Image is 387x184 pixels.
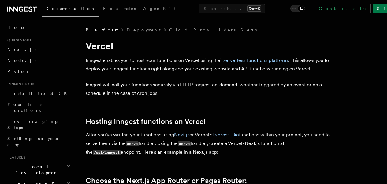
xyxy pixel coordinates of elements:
[86,117,205,126] a: Hosting Inngest functions on Vercel
[127,27,161,33] a: Deployment
[7,91,71,96] span: Install the SDK
[290,5,305,12] button: Toggle dark mode
[7,47,36,52] span: Next.js
[315,4,371,13] a: Contact sales
[7,58,36,63] span: Node.js
[103,6,136,11] span: Examples
[42,2,99,17] a: Documentation
[86,27,118,33] span: Platform
[169,27,257,33] a: Cloud Providers Setup
[5,161,72,178] button: Local Development
[45,6,96,11] span: Documentation
[5,82,34,87] span: Inngest tour
[5,164,67,176] span: Local Development
[5,22,72,33] a: Home
[7,136,60,147] span: Setting up your app
[7,119,59,130] span: Leveraging Steps
[5,88,72,99] a: Install the SDK
[86,81,330,98] p: Inngest will call your functions securely via HTTP request on-demand, whether triggered by an eve...
[212,132,239,138] a: Express-like
[126,141,139,146] code: serve
[223,57,288,63] a: serverless functions platform
[5,66,72,77] a: Python
[140,2,179,16] a: AgentKit
[7,102,44,113] span: Your first Functions
[99,2,140,16] a: Examples
[5,133,72,150] a: Setting up your app
[86,131,330,157] p: After you've written your functions using or Vercel's functions within your project, you need to ...
[5,155,25,160] span: Features
[86,40,330,51] h1: Vercel
[93,150,121,155] code: /api/inngest
[5,99,72,116] a: Your first Functions
[247,5,261,12] kbd: Ctrl+K
[199,4,265,13] button: Search...Ctrl+K
[143,6,176,11] span: AgentKit
[5,38,32,43] span: Quick start
[174,132,189,138] a: Next.js
[5,55,72,66] a: Node.js
[178,141,191,146] code: serve
[7,69,30,74] span: Python
[5,116,72,133] a: Leveraging Steps
[7,24,24,31] span: Home
[5,44,72,55] a: Next.js
[86,56,330,73] p: Inngest enables you to host your functions on Vercel using their . This allows you to deploy your...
